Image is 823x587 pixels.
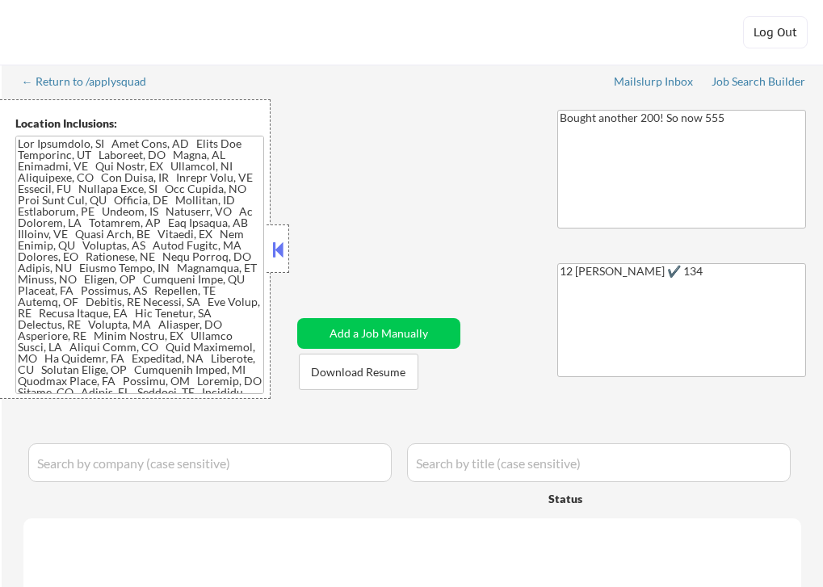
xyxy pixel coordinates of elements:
[28,443,392,482] input: Search by company (case sensitive)
[712,75,806,91] a: Job Search Builder
[299,354,418,390] button: Download Resume
[22,76,162,87] div: ← Return to /applysquad
[712,76,806,87] div: Job Search Builder
[548,484,687,513] div: Status
[15,115,264,132] div: Location Inclusions:
[297,318,460,349] button: Add a Job Manually
[407,443,791,482] input: Search by title (case sensitive)
[614,76,695,87] div: Mailslurp Inbox
[22,75,162,91] a: ← Return to /applysquad
[743,16,808,48] button: Log Out
[614,75,695,91] a: Mailslurp Inbox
